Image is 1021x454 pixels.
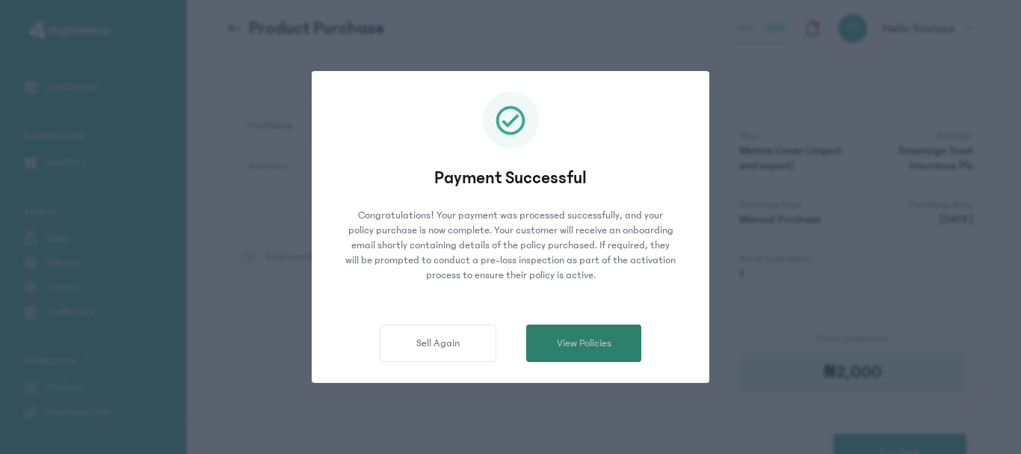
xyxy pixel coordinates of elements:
[416,336,460,352] span: Sell Again
[526,325,641,362] button: View Policies
[557,336,611,352] span: View Policies
[380,325,496,362] button: Sell Again
[333,208,688,283] p: Congratulations! Your payment was processed successfully, and your policy purchase is now complet...
[333,166,688,190] p: Payment Successful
